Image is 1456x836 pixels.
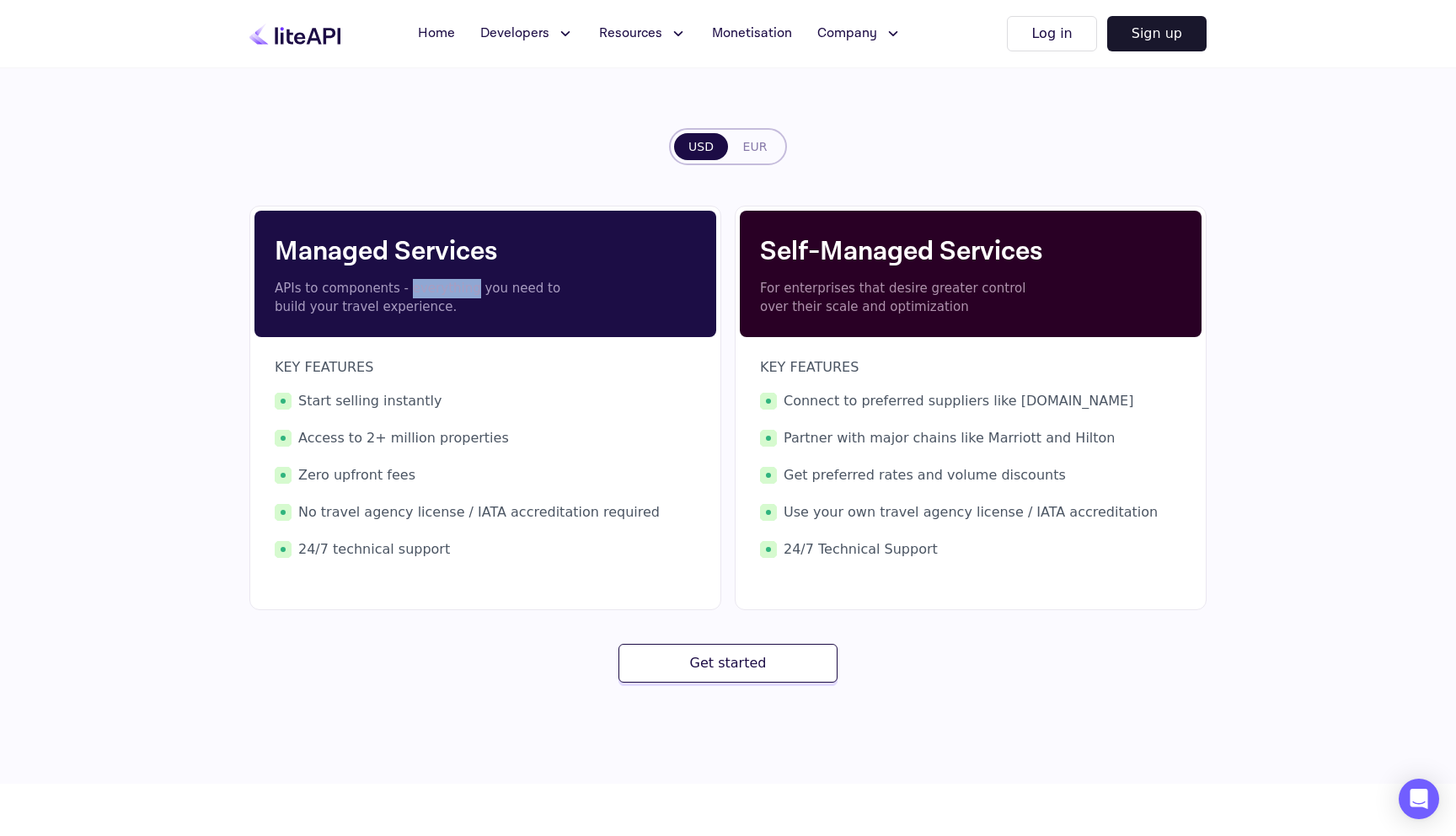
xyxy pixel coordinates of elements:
[275,279,570,317] p: APIs to components - everything you need to build your travel experience.
[760,428,1181,448] span: Partner with major chains like Marriott and Hilton
[760,232,1181,272] h4: Self-Managed Services
[674,133,728,160] button: USD
[275,428,696,448] span: Access to 2+ million properties
[275,465,696,485] span: Zero upfront fees
[760,502,1181,522] span: Use your own travel agency license / IATA accreditation
[760,539,1181,560] span: 24/7 Technical Support
[618,644,838,683] button: Get started
[470,17,584,51] button: Developers
[817,24,877,44] span: Company
[1107,16,1207,51] button: Sign up
[760,391,1181,411] span: Connect to preferred suppliers like [DOMAIN_NAME]
[728,133,782,160] button: EUR
[589,17,697,51] button: Resources
[599,24,662,44] span: Resources
[807,17,912,51] button: Company
[480,24,549,44] span: Developers
[418,24,455,44] span: Home
[275,232,696,272] h4: Managed Services
[275,539,696,560] span: 24/7 technical support
[760,279,1055,317] p: For enterprises that desire greater control over their scale and optimization
[408,17,465,51] a: Home
[702,17,802,51] a: Monetisation
[760,357,1181,378] p: KEY FEATURES
[275,357,696,378] p: KEY FEATURES
[275,502,696,522] span: No travel agency license / IATA accreditation required
[760,465,1181,485] span: Get preferred rates and volume discounts
[712,24,792,44] span: Monetisation
[1007,16,1096,51] button: Log in
[1399,779,1439,819] div: Open Intercom Messenger
[275,391,696,411] span: Start selling instantly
